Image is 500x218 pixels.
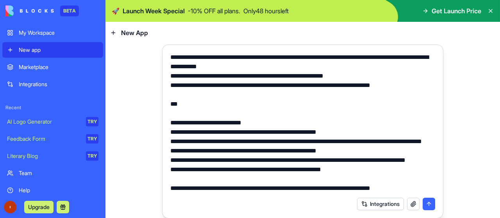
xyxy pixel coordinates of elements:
[243,6,289,16] p: Only 48 hours left
[24,203,54,211] a: Upgrade
[2,105,103,111] span: Recent
[112,6,120,16] span: 🚀
[432,6,481,16] span: Get Launch Price
[357,198,404,210] button: Integrations
[2,165,103,181] a: Team
[60,5,79,16] div: BETA
[2,148,103,164] a: Literary BlogTRY
[19,63,98,71] div: Marketplace
[2,42,103,58] a: New app
[2,59,103,75] a: Marketplace
[19,186,98,194] div: Help
[2,131,103,147] a: Feedback FormTRY
[24,201,54,213] button: Upgrade
[86,151,98,161] div: TRY
[7,118,80,126] div: AI Logo Generator
[4,201,16,213] img: ACg8ocLaEChp6a1Of-dIkko6yxJNLbIdvJp9DX38tR5KxcGKVuqwzA=s96-c
[5,5,54,16] img: logo
[2,114,103,129] a: AI Logo GeneratorTRY
[19,29,98,37] div: My Workspace
[123,6,185,16] span: Launch Week Special
[19,80,98,88] div: Integrations
[19,169,98,177] div: Team
[121,28,148,37] span: New App
[7,152,80,160] div: Literary Blog
[188,6,240,16] p: - 10 % OFF all plans.
[2,25,103,41] a: My Workspace
[5,5,79,16] a: BETA
[19,46,98,54] div: New app
[86,117,98,126] div: TRY
[86,134,98,144] div: TRY
[2,76,103,92] a: Integrations
[7,135,80,143] div: Feedback Form
[2,183,103,198] a: Help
